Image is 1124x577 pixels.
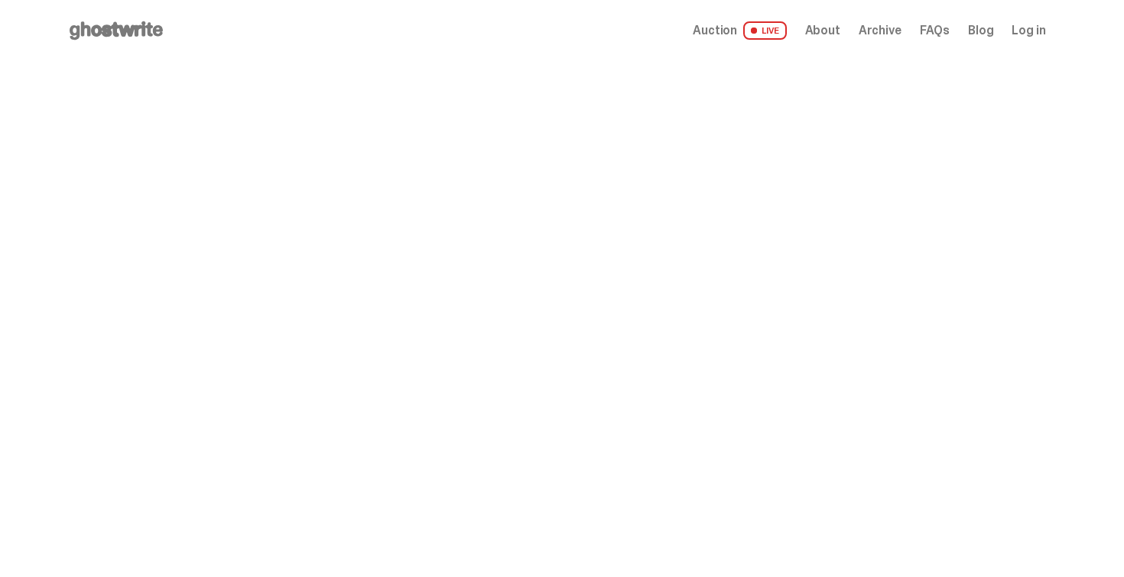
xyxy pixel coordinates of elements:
[743,21,787,40] span: LIVE
[968,24,993,37] a: Blog
[920,24,950,37] a: FAQs
[805,24,840,37] a: About
[693,24,737,37] span: Auction
[693,21,786,40] a: Auction LIVE
[1012,24,1045,37] a: Log in
[859,24,901,37] a: Archive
